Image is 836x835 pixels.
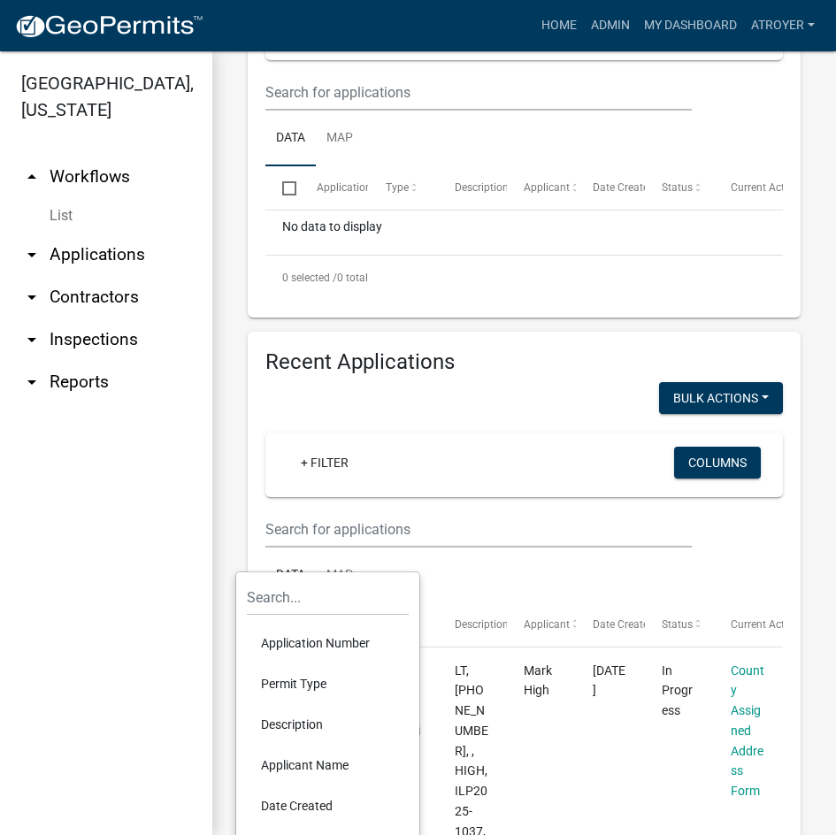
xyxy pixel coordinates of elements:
a: Admin [584,9,637,42]
a: Map [316,111,364,167]
datatable-header-cell: Applicant [507,603,576,646]
h4: Recent Applications [265,349,783,375]
span: Status [662,181,693,194]
span: Applicant [524,181,570,194]
datatable-header-cell: Select [265,166,299,209]
a: My Dashboard [637,9,744,42]
a: + Filter [287,447,363,479]
span: Date Created [593,618,655,631]
datatable-header-cell: Date Created [576,603,645,646]
div: No data to display [265,211,783,255]
datatable-header-cell: Current Activity [714,603,783,646]
li: Permit Type [247,663,409,704]
span: In Progress [662,663,693,718]
i: arrow_drop_down [21,329,42,350]
i: arrow_drop_down [21,287,42,308]
datatable-header-cell: Status [645,166,714,209]
span: 08/18/2025 [593,663,625,698]
datatable-header-cell: Applicant [507,166,576,209]
i: arrow_drop_down [21,372,42,393]
datatable-header-cell: Type [368,166,437,209]
div: 0 total [265,256,783,300]
span: Mark High [524,663,552,698]
span: Current Activity [731,181,804,194]
datatable-header-cell: Status [645,603,714,646]
span: Current Activity [731,618,804,631]
button: Columns [674,447,761,479]
datatable-header-cell: Current Activity [714,166,783,209]
datatable-header-cell: Application Number [299,166,368,209]
datatable-header-cell: Description [438,603,507,646]
input: Search for applications [265,74,692,111]
span: Status [662,618,693,631]
i: arrow_drop_up [21,166,42,188]
span: Date Created [593,181,655,194]
datatable-header-cell: Date Created [576,166,645,209]
li: Application Number [247,623,409,663]
button: Bulk Actions [659,382,783,414]
li: Applicant Name [247,745,409,785]
i: arrow_drop_down [21,244,42,265]
span: Type [386,181,409,194]
span: 0 selected / [282,272,337,284]
a: Data [265,111,316,167]
a: Home [534,9,584,42]
a: Data [265,548,316,604]
datatable-header-cell: Description [438,166,507,209]
span: Application Number [317,181,413,194]
a: Map [316,548,364,604]
input: Search... [247,579,409,616]
li: Description [247,704,409,745]
li: Date Created [247,785,409,826]
input: Search for applications [265,511,692,548]
a: atroyer [744,9,822,42]
span: Description [455,181,509,194]
span: Applicant [524,618,570,631]
a: County Assigned Address Form [731,663,764,799]
span: Description [455,618,509,631]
